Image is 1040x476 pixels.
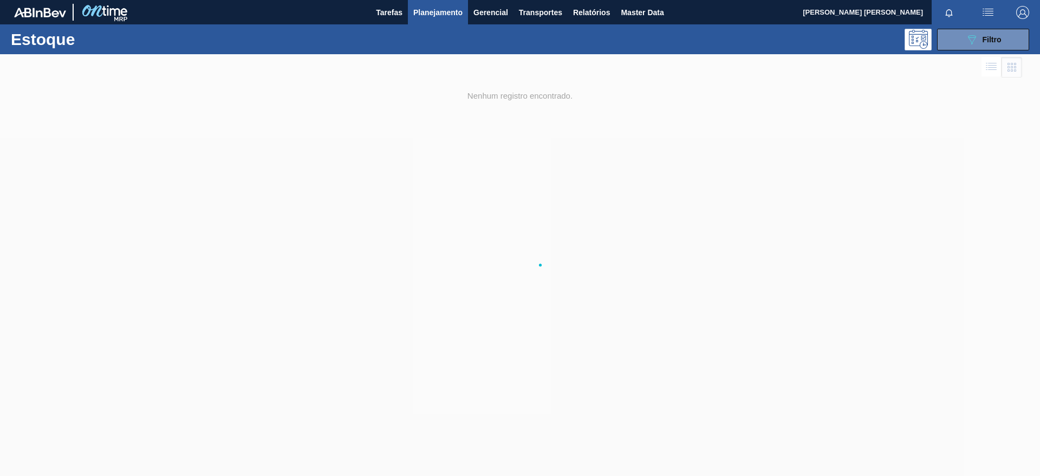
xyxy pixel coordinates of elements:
div: Pogramando: nenhum usuário selecionado [905,29,932,50]
button: Notificações [932,5,966,20]
img: TNhmsLtSVTkK8tSr43FrP2fwEKptu5GPRR3wAAAABJRU5ErkJggg== [14,8,66,17]
span: Planejamento [413,6,463,19]
img: userActions [981,6,994,19]
button: Filtro [937,29,1029,50]
span: Relatórios [573,6,610,19]
img: Logout [1016,6,1029,19]
span: Gerencial [473,6,508,19]
span: Filtro [983,35,1002,44]
span: Master Data [621,6,664,19]
span: Tarefas [376,6,402,19]
h1: Estoque [11,33,173,46]
span: Transportes [519,6,562,19]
